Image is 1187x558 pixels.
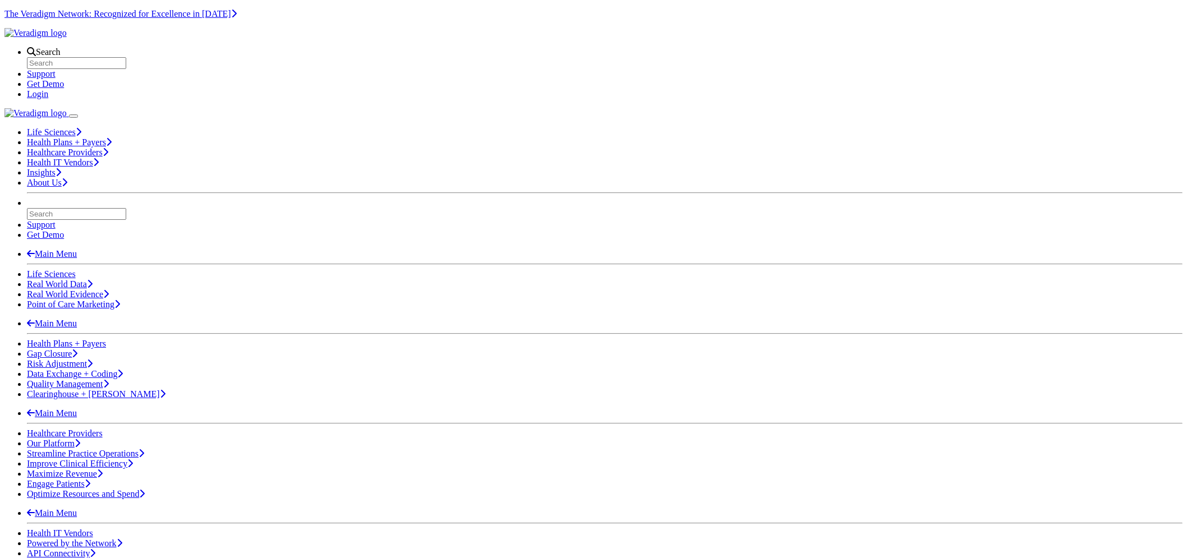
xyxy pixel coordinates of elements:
[27,538,122,548] a: Powered by the Network
[27,359,93,368] a: Risk Adjustment
[27,137,112,147] a: Health Plans + Payers
[4,9,237,19] a: The Veradigm Network: Recognized for Excellence in [DATE]Learn More
[27,479,90,488] a: Engage Patients
[27,147,108,157] a: Healthcare Providers
[4,108,67,118] img: Veradigm logo
[27,449,144,458] a: Streamline Practice Operations
[27,508,77,518] a: Main Menu
[27,469,103,478] a: Maximize Revenue
[27,158,99,167] a: Health IT Vendors
[27,220,56,229] a: Support
[27,459,133,468] a: Improve Clinical Efficiency
[27,339,106,348] a: Health Plans + Payers
[231,9,237,19] span: Learn More
[27,69,56,79] a: Support
[69,114,78,118] button: Toggle Navigation Menu
[27,489,145,499] a: Optimize Resources and Spend
[27,230,64,239] a: Get Demo
[27,208,126,220] input: Search
[27,269,76,279] a: Life Sciences
[27,57,126,69] input: Search
[27,428,103,438] a: Healthcare Providers
[27,289,109,299] a: Real World Evidence
[27,79,64,89] a: Get Demo
[27,47,61,57] a: Search
[27,369,123,379] a: Data Exchange + Coding
[27,349,77,358] a: Gap Closure
[27,299,120,309] a: Point of Care Marketing
[27,389,165,399] a: Clearinghouse + [PERSON_NAME]
[27,249,77,259] a: Main Menu
[27,379,109,389] a: Quality Management
[4,9,1183,19] section: Covid alert
[27,528,93,538] a: Health IT Vendors
[27,548,95,558] a: API Connectivity
[27,279,93,289] a: Real World Data
[27,439,80,448] a: Our Platform
[27,89,48,99] a: Login
[27,178,67,187] a: About Us
[27,168,61,177] a: Insights
[4,108,69,118] a: Veradigm logo
[27,319,77,328] a: Main Menu
[27,408,77,418] a: Main Menu
[4,28,67,38] img: Veradigm logo
[27,127,81,137] a: Life Sciences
